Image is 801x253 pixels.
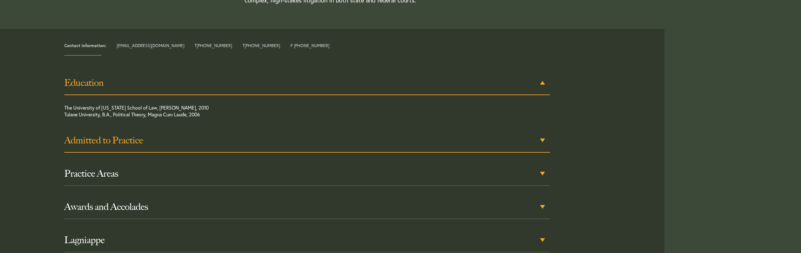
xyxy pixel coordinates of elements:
h3: Awards and Accolades [64,201,550,212]
span: F [PHONE_NUMBER] [290,43,329,48]
h3: Practice Areas [64,168,550,179]
p: The University of [US_STATE] School of Law, [PERSON_NAME], 2010 Tulane University, B.A., Politica... [64,104,501,121]
h3: Admitted to Practice [64,135,550,146]
h3: Education [64,77,550,88]
strong: Contact information: [64,42,106,48]
a: [EMAIL_ADDRESS][DOMAIN_NAME] [117,42,184,48]
h3: Lagniappe [64,235,550,246]
span: T [194,43,232,48]
span: T [242,43,280,48]
a: [PHONE_NUMBER] [245,42,280,48]
a: [PHONE_NUMBER] [197,42,232,48]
